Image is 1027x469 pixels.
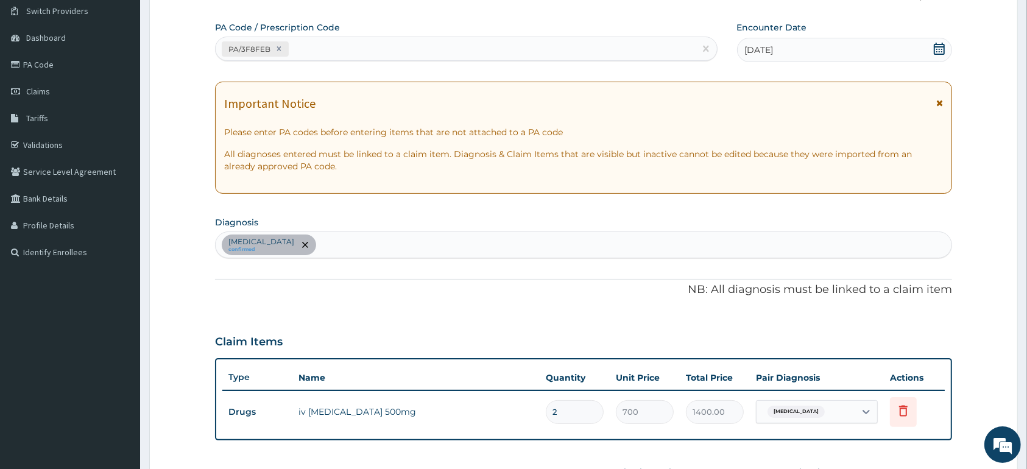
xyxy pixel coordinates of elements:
span: Switch Providers [26,5,88,16]
label: PA Code / Prescription Code [215,21,340,33]
span: Claims [26,86,50,97]
th: Unit Price [610,365,680,390]
div: Minimize live chat window [200,6,229,35]
th: Type [222,366,292,389]
img: d_794563401_company_1708531726252_794563401 [23,61,49,91]
div: PA/3F8FEB [225,42,272,56]
span: remove selection option [300,239,311,250]
p: [MEDICAL_DATA] [228,237,294,247]
span: We're online! [71,153,168,277]
label: Diagnosis [215,216,258,228]
th: Total Price [680,365,750,390]
p: Please enter PA codes before entering items that are not attached to a PA code [224,126,943,138]
td: iv [MEDICAL_DATA] 500mg [292,400,540,424]
span: [DATE] [745,44,774,56]
span: Dashboard [26,32,66,43]
label: Encounter Date [737,21,807,33]
h3: Claim Items [215,336,283,349]
div: Chat with us now [63,68,205,84]
h1: Important Notice [224,97,316,110]
th: Name [292,365,540,390]
p: NB: All diagnosis must be linked to a claim item [215,282,952,298]
th: Actions [884,365,945,390]
th: Pair Diagnosis [750,365,884,390]
span: [MEDICAL_DATA] [768,406,825,418]
p: All diagnoses entered must be linked to a claim item. Diagnosis & Claim Items that are visible bu... [224,148,943,172]
textarea: Type your message and hit 'Enter' [6,333,232,375]
td: Drugs [222,401,292,423]
span: Tariffs [26,113,48,124]
th: Quantity [540,365,610,390]
small: confirmed [228,247,294,253]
